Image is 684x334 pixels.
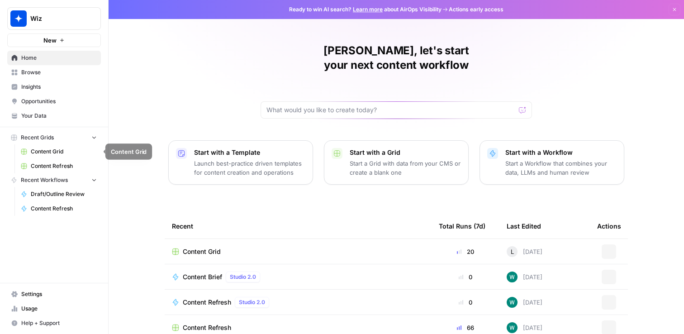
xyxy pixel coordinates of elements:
span: Content Refresh [183,323,231,332]
span: Studio 2.0 [230,273,256,281]
span: Draft/Outline Review [31,190,97,198]
div: Total Runs (7d) [439,214,485,239]
span: New [43,36,57,45]
span: Help + Support [21,319,97,327]
a: Browse [7,65,101,80]
button: Start with a TemplateLaunch best-practice driven templates for content creation and operations [168,140,313,185]
a: Insights [7,80,101,94]
p: Start with a Template [194,148,305,157]
span: Opportunities [21,97,97,105]
a: Usage [7,301,101,316]
div: [DATE] [507,246,542,257]
span: Content Refresh [183,298,231,307]
button: Workspace: Wiz [7,7,101,30]
a: Draft/Outline Review [17,187,101,201]
div: 66 [439,323,492,332]
a: Content Refresh [17,159,101,173]
span: Content Refresh [31,205,97,213]
p: Start a Grid with data from your CMS or create a blank one [350,159,461,177]
span: L [511,247,514,256]
div: 0 [439,272,492,282]
p: Start with a Grid [350,148,461,157]
div: [DATE] [507,297,542,308]
span: Insights [21,83,97,91]
a: Content RefreshStudio 2.0 [172,297,424,308]
span: Content Grid [183,247,221,256]
a: Content Refresh [17,201,101,216]
div: 0 [439,298,492,307]
button: New [7,33,101,47]
span: Ready to win AI search? about AirOps Visibility [289,5,442,14]
button: Start with a GridStart a Grid with data from your CMS or create a blank one [324,140,469,185]
span: Content Brief [183,272,222,282]
img: vaiar9hhcrg879pubqop5lsxqhgw [507,297,518,308]
p: Start with a Workflow [505,148,617,157]
button: Recent Grids [7,131,101,144]
span: Recent Grids [21,134,54,142]
div: Last Edited [507,214,541,239]
a: Settings [7,287,101,301]
h1: [PERSON_NAME], let's start your next content workflow [261,43,532,72]
span: Home [21,54,97,62]
span: Your Data [21,112,97,120]
a: Home [7,51,101,65]
div: [DATE] [507,322,542,333]
img: vaiar9hhcrg879pubqop5lsxqhgw [507,272,518,282]
a: Your Data [7,109,101,123]
div: [DATE] [507,272,542,282]
a: Learn more [353,6,383,13]
button: Start with a WorkflowStart a Workflow that combines your data, LLMs and human review [480,140,624,185]
span: Actions early access [449,5,503,14]
input: What would you like to create today? [266,105,515,115]
img: Wiz Logo [10,10,27,27]
a: Content Refresh [172,323,424,332]
span: Usage [21,305,97,313]
span: Content Grid [31,148,97,156]
a: Content Grid [172,247,424,256]
span: Browse [21,68,97,76]
span: Recent Workflows [21,176,68,184]
div: Actions [597,214,621,239]
span: Settings [21,290,97,298]
button: Help + Support [7,316,101,330]
div: 20 [439,247,492,256]
span: Studio 2.0 [239,298,265,306]
span: Wiz [30,14,85,23]
p: Start a Workflow that combines your data, LLMs and human review [505,159,617,177]
div: Recent [172,214,424,239]
p: Launch best-practice driven templates for content creation and operations [194,159,305,177]
button: Recent Workflows [7,173,101,187]
a: Opportunities [7,94,101,109]
span: Content Refresh [31,162,97,170]
a: Content BriefStudio 2.0 [172,272,424,282]
img: vaiar9hhcrg879pubqop5lsxqhgw [507,322,518,333]
a: Content Grid [17,144,101,159]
